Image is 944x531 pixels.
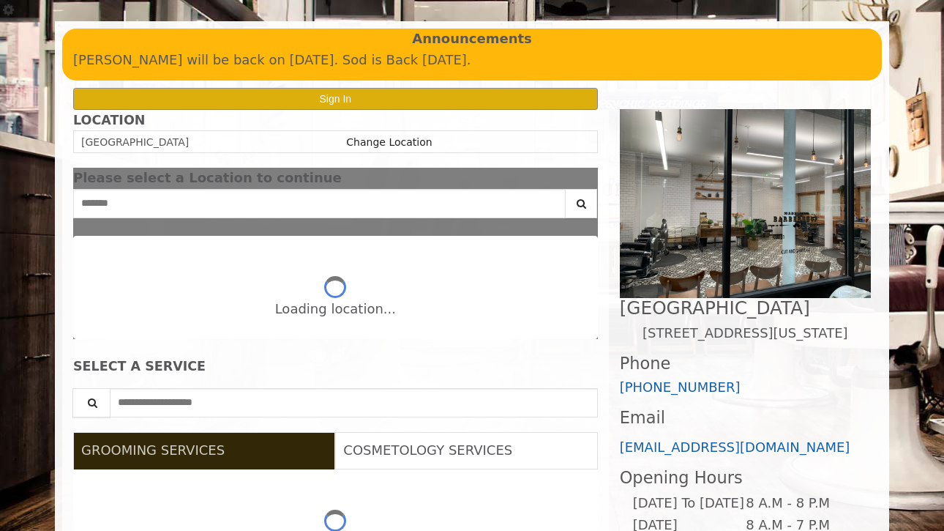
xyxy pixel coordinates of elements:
[620,409,871,427] h3: Email
[620,323,871,344] p: [STREET_ADDRESS][US_STATE]
[346,136,432,148] a: Change Location
[620,354,871,373] h3: Phone
[81,442,225,458] span: GROOMING SERVICES
[275,299,396,320] div: Loading location...
[73,360,598,374] div: SELECT A SERVICE
[620,298,871,318] h2: [GEOGRAPHIC_DATA]
[576,174,598,183] button: close dialog
[73,189,598,226] div: Center Select
[620,379,741,395] a: [PHONE_NUMBER]
[632,492,745,515] td: [DATE] To [DATE]
[620,469,871,487] h3: Opening Hours
[343,442,512,458] span: COSMETOLOGY SERVICES
[573,198,590,209] i: Search button
[412,29,532,50] b: Announcements
[745,492,858,515] td: 8 A.M - 8 P.M
[81,136,189,148] span: [GEOGRAPHIC_DATA]
[73,170,342,185] span: Please select a Location to continue
[620,439,850,455] a: [EMAIL_ADDRESS][DOMAIN_NAME]
[73,113,145,127] b: LOCATION
[73,88,598,109] button: Sign In
[73,189,566,218] input: Search Center
[72,388,110,417] button: Service Search
[73,50,871,71] p: [PERSON_NAME] will be back on [DATE]. Sod is Back [DATE].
